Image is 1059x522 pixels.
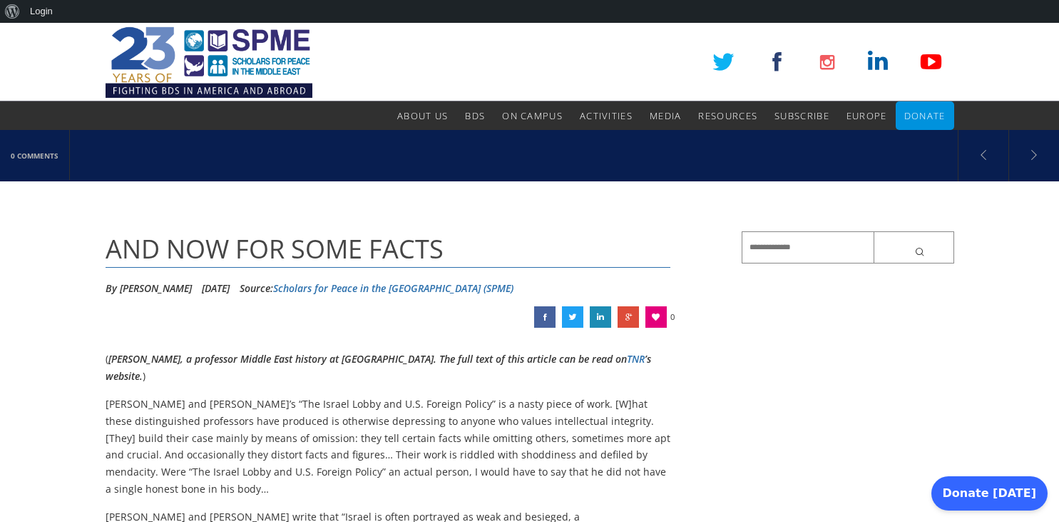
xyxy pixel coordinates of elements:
[106,231,444,266] span: AND NOW FOR SOME FACTS
[465,101,485,130] a: BDS
[650,101,682,130] a: Media
[698,109,757,122] span: Resources
[502,101,563,130] a: On Campus
[534,306,556,328] a: AND NOW FOR SOME FACTS
[774,101,829,130] a: Subscribe
[618,306,639,328] a: AND NOW FOR SOME FACTS
[106,396,671,498] p: [PERSON_NAME] and [PERSON_NAME]’s “The Israel Lobby and U.S. Foreign Policy” is a nasty piece of ...
[562,306,583,328] a: AND NOW FOR SOME FACTS
[774,109,829,122] span: Subscribe
[106,23,312,101] img: SPME
[698,101,757,130] a: Resources
[106,351,671,385] p: ( )
[397,109,448,122] span: About Us
[240,278,513,299] div: Source:
[465,109,485,122] span: BDS
[904,101,946,130] a: Donate
[106,278,192,299] li: By [PERSON_NAME]
[627,352,645,366] a: TNR
[273,281,513,295] a: Scholars for Peace in the [GEOGRAPHIC_DATA] (SPME)
[106,352,651,383] em: [PERSON_NAME], a professor Middle East history at [GEOGRAPHIC_DATA]. The full text of this articl...
[846,101,887,130] a: Europe
[397,101,448,130] a: About Us
[650,109,682,122] span: Media
[202,278,230,299] li: [DATE]
[580,109,633,122] span: Activities
[502,109,563,122] span: On Campus
[846,109,887,122] span: Europe
[904,109,946,122] span: Donate
[670,306,675,328] span: 0
[580,101,633,130] a: Activities
[590,306,611,328] a: AND NOW FOR SOME FACTS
